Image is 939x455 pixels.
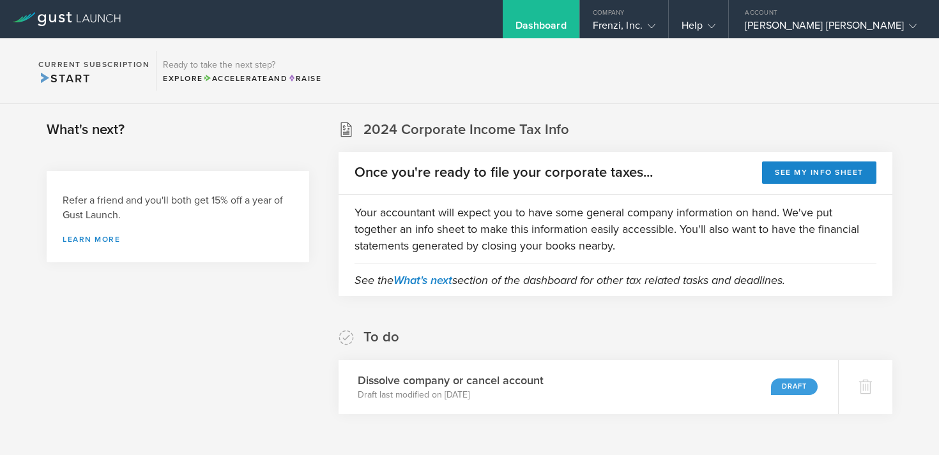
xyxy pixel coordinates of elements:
span: and [203,74,288,83]
span: Raise [287,74,321,83]
div: Frenzi, Inc. [593,19,655,38]
h3: Refer a friend and you'll both get 15% off a year of Gust Launch. [63,193,293,223]
iframe: Chat Widget [875,394,939,455]
div: Dissolve company or cancel accountDraft last modified on [DATE]Draft [339,360,838,414]
span: Accelerate [203,74,268,83]
em: See the section of the dashboard for other tax related tasks and deadlines. [355,273,785,287]
h3: Ready to take the next step? [163,61,321,70]
h3: Dissolve company or cancel account [358,372,544,389]
div: [PERSON_NAME] [PERSON_NAME] [745,19,917,38]
span: Start [38,71,90,86]
p: Your accountant will expect you to have some general company information on hand. We've put toget... [355,204,876,254]
div: Draft [771,378,818,395]
h2: Current Subscription [38,61,149,68]
div: Dashboard [515,19,567,38]
h2: What's next? [47,121,125,139]
div: Help [682,19,715,38]
p: Draft last modified on [DATE] [358,389,544,401]
div: Ready to take the next step?ExploreAccelerateandRaise [156,51,328,91]
a: What's next [393,273,452,287]
h2: 2024 Corporate Income Tax Info [363,121,569,139]
h2: To do [363,328,399,347]
a: Learn more [63,235,293,243]
div: Explore [163,73,321,84]
h2: Once you're ready to file your corporate taxes... [355,163,653,182]
button: See my info sheet [762,161,876,184]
